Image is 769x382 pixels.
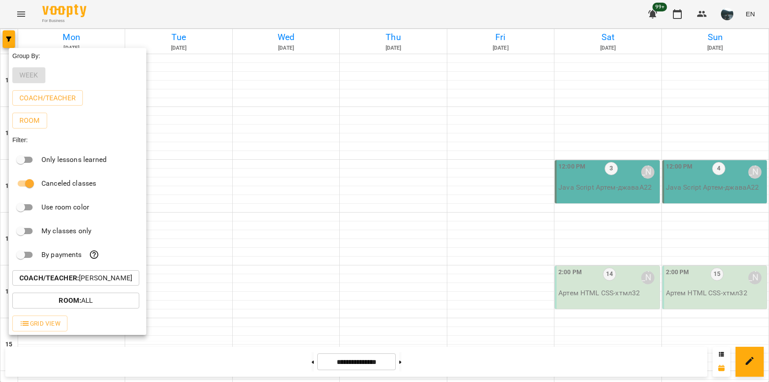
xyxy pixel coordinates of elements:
[41,178,96,189] p: Canceled classes
[12,90,83,106] button: Coach/Teacher
[9,48,146,64] div: Group By:
[19,115,40,126] p: Room
[59,296,81,305] b: Room :
[19,273,132,283] p: [PERSON_NAME]
[59,295,93,306] p: All
[19,93,76,103] p: Coach/Teacher
[41,202,89,213] p: Use room color
[41,154,107,165] p: Only lessons learned
[12,293,139,309] button: Room:All
[41,250,82,260] p: By payments
[19,318,60,329] span: Grid View
[12,270,139,286] button: Coach/Teacher:[PERSON_NAME]
[19,274,79,282] b: Coach/Teacher :
[12,316,67,331] button: Grid View
[9,132,146,148] div: Filter:
[41,226,91,236] p: My classes only
[12,113,47,129] button: Room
